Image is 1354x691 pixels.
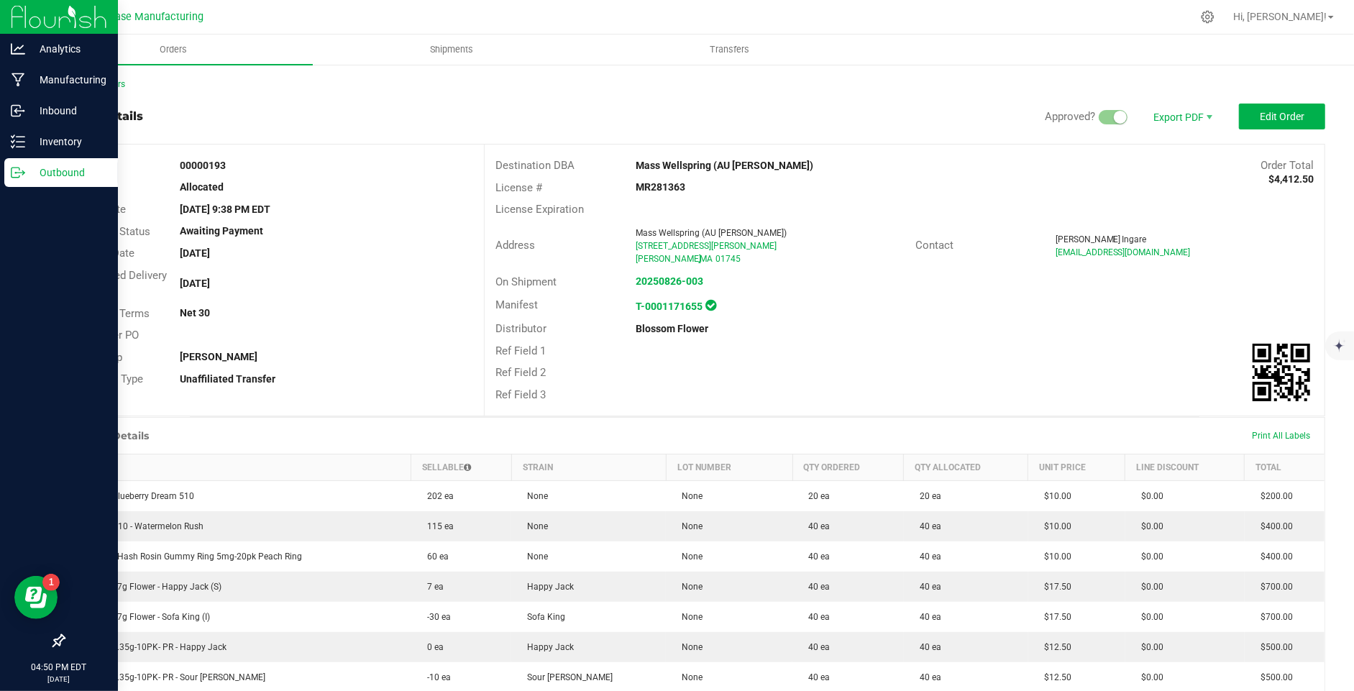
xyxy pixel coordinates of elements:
[495,203,584,216] span: License Expiration
[1260,111,1304,122] span: Edit Order
[1037,612,1071,622] span: $17.50
[495,275,557,288] span: On Shipment
[801,491,830,501] span: 20 ea
[25,71,111,88] p: Manufacturing
[1233,11,1327,22] span: Hi, [PERSON_NAME]!
[1134,612,1163,622] span: $0.00
[1138,104,1225,129] span: Export PDF
[25,133,111,150] p: Inventory
[801,612,830,622] span: 40 ea
[1037,672,1071,682] span: $12.50
[636,228,787,238] span: Mass Wellspring (AU [PERSON_NAME])
[73,491,195,501] span: Country Blueberry Dream 510
[801,582,830,592] span: 40 ea
[1253,672,1293,682] span: $500.00
[1134,521,1163,531] span: $0.00
[636,160,813,171] strong: Mass Wellspring (AU [PERSON_NAME])
[636,275,703,287] strong: 20250826-003
[1056,247,1191,257] span: [EMAIL_ADDRESS][DOMAIN_NAME]
[495,388,546,401] span: Ref Field 3
[73,642,227,652] span: Vacation .35g-10PK- PR - Happy Jack
[1253,344,1310,401] qrcode: 00000193
[801,521,830,531] span: 40 ea
[1028,454,1125,481] th: Unit Price
[420,612,451,622] span: -30 ea
[180,203,270,215] strong: [DATE] 9:38 PM EDT
[1253,642,1293,652] span: $500.00
[520,521,548,531] span: None
[1134,642,1163,652] span: $0.00
[42,574,60,591] iframe: Resource center unread badge
[674,521,703,531] span: None
[1056,234,1121,244] span: [PERSON_NAME]
[495,366,546,379] span: Ref Field 2
[180,160,226,171] strong: 00000193
[73,612,211,622] span: Vacation 7g Flower - Sofa King (I)
[25,40,111,58] p: Analytics
[912,552,941,562] span: 40 ea
[495,239,535,252] span: Address
[1037,491,1071,501] span: $10.00
[1134,672,1163,682] span: $0.00
[1122,234,1147,244] span: Ingare
[912,612,941,622] span: 40 ea
[674,612,703,622] span: None
[180,351,257,362] strong: [PERSON_NAME]
[801,552,830,562] span: 40 ea
[25,164,111,181] p: Outbound
[1253,612,1293,622] span: $700.00
[11,134,25,149] inline-svg: Inventory
[636,301,703,312] a: T-0001171655
[674,582,703,592] span: None
[1239,104,1325,129] button: Edit Order
[180,373,275,385] strong: Unaffiliated Transfer
[1045,110,1095,123] span: Approved?
[690,43,769,56] span: Transfers
[912,582,941,592] span: 40 ea
[180,247,210,259] strong: [DATE]
[1268,173,1314,185] strong: $4,412.50
[180,225,263,237] strong: Awaiting Payment
[1253,552,1293,562] span: $400.00
[6,661,111,674] p: 04:50 PM EDT
[520,582,574,592] span: Happy Jack
[666,454,792,481] th: Lot Number
[904,454,1028,481] th: Qty Allocated
[636,181,685,193] strong: MR281363
[520,642,574,652] span: Happy Jack
[700,254,713,264] span: MA
[1245,454,1325,481] th: Total
[1125,454,1245,481] th: Line Discount
[912,521,941,531] span: 40 ea
[73,552,303,562] span: Vacation Hash Rosin Gummy Ring 5mg-20pk Peach Ring
[591,35,869,65] a: Transfers
[35,35,313,65] a: Orders
[636,241,777,251] span: [STREET_ADDRESS][PERSON_NAME]
[674,552,703,562] span: None
[1199,10,1217,24] div: Manage settings
[715,254,741,264] span: 01745
[73,672,266,682] span: Vacation .35g-10PK- PR - Sour [PERSON_NAME]
[520,491,548,501] span: None
[495,159,575,172] span: Destination DBA
[6,674,111,685] p: [DATE]
[1134,491,1163,501] span: $0.00
[912,672,941,682] span: 40 ea
[636,323,708,334] strong: Blossom Flower
[140,43,206,56] span: Orders
[73,521,204,531] span: Country 510 - Watermelon Rush
[1037,582,1071,592] span: $17.50
[495,322,546,335] span: Distributor
[698,254,700,264] span: ,
[11,104,25,118] inline-svg: Inbound
[520,552,548,562] span: None
[520,672,613,682] span: Sour [PERSON_NAME]
[90,11,203,23] span: Starbase Manufacturing
[674,672,703,682] span: None
[11,42,25,56] inline-svg: Analytics
[180,307,210,319] strong: Net 30
[1037,521,1071,531] span: $10.00
[420,642,444,652] span: 0 ea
